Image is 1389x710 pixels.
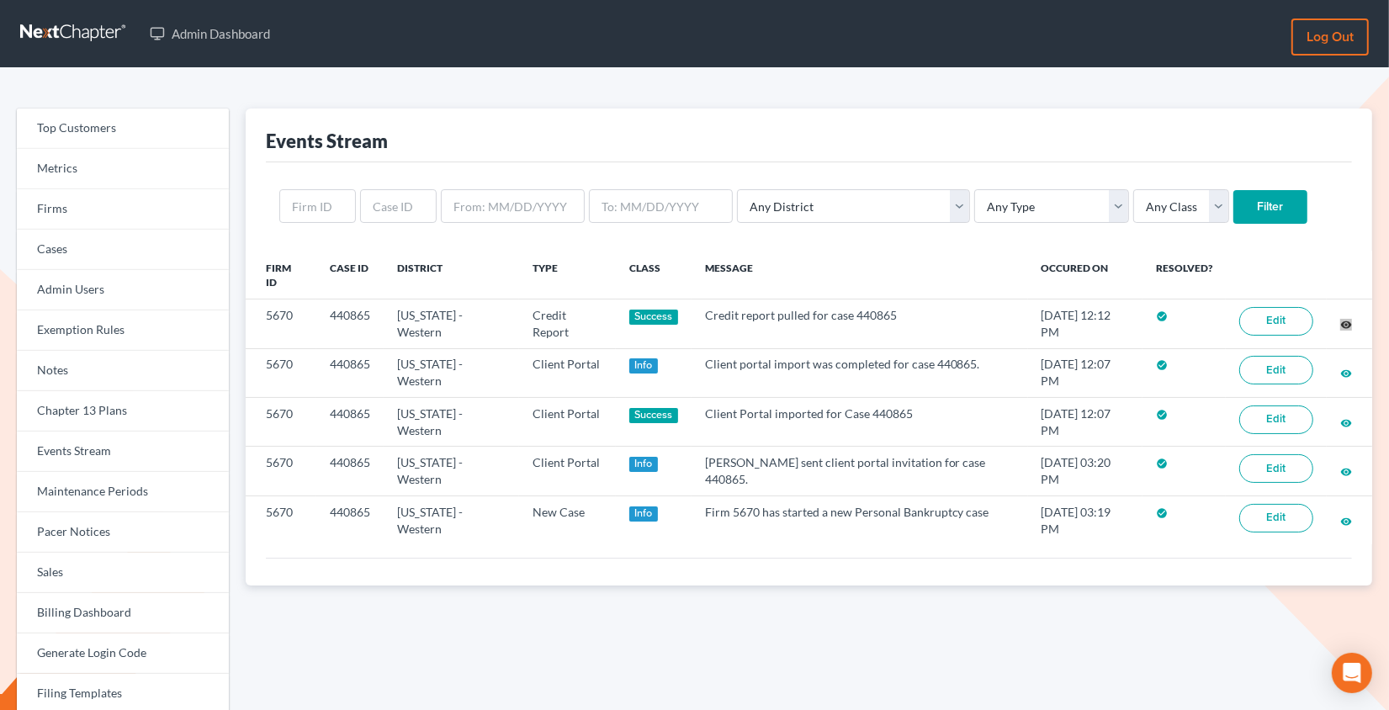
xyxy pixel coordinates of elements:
[384,251,519,299] th: District
[316,495,384,544] td: 440865
[17,512,229,553] a: Pacer Notices
[1028,495,1142,544] td: [DATE] 03:19 PM
[1233,190,1307,224] input: Filter
[1340,466,1352,478] i: visibility
[1340,316,1352,331] a: visibility
[692,495,1028,544] td: Firm 5670 has started a new Personal Bankruptcy case
[1156,310,1168,322] i: check_circle
[616,251,692,299] th: Class
[519,495,616,544] td: New Case
[246,348,316,397] td: 5670
[1156,458,1168,469] i: check_circle
[246,447,316,495] td: 5670
[519,299,616,348] td: Credit Report
[1340,417,1352,429] i: visibility
[17,593,229,633] a: Billing Dashboard
[384,495,519,544] td: [US_STATE] - Western
[17,553,229,593] a: Sales
[266,129,388,153] div: Events Stream
[1156,409,1168,421] i: check_circle
[384,447,519,495] td: [US_STATE] - Western
[17,391,229,432] a: Chapter 13 Plans
[17,270,229,310] a: Admin Users
[1340,319,1352,331] i: visibility
[629,358,658,374] div: Info
[141,19,278,49] a: Admin Dashboard
[1291,19,1369,56] a: Log out
[246,299,316,348] td: 5670
[692,398,1028,447] td: Client Portal imported for Case 440865
[316,447,384,495] td: 440865
[384,348,519,397] td: [US_STATE] - Western
[246,495,316,544] td: 5670
[17,109,229,149] a: Top Customers
[246,398,316,447] td: 5670
[589,189,733,223] input: To: MM/DD/YYYY
[519,398,616,447] td: Client Portal
[17,189,229,230] a: Firms
[1340,513,1352,527] a: visibility
[441,189,585,223] input: From: MM/DD/YYYY
[519,348,616,397] td: Client Portal
[629,506,658,522] div: Info
[1332,653,1372,693] div: Open Intercom Messenger
[316,299,384,348] td: 440865
[1239,504,1313,532] a: Edit
[1142,251,1226,299] th: Resolved?
[1340,368,1352,379] i: visibility
[384,398,519,447] td: [US_STATE] - Western
[279,189,356,223] input: Firm ID
[384,299,519,348] td: [US_STATE] - Western
[1239,405,1313,434] a: Edit
[17,230,229,270] a: Cases
[17,351,229,391] a: Notes
[692,251,1028,299] th: Message
[1028,348,1142,397] td: [DATE] 12:07 PM
[17,472,229,512] a: Maintenance Periods
[1028,398,1142,447] td: [DATE] 12:07 PM
[246,251,316,299] th: Firm ID
[1340,365,1352,379] a: visibility
[629,310,678,325] div: Success
[17,432,229,472] a: Events Stream
[316,398,384,447] td: 440865
[1239,307,1313,336] a: Edit
[1340,464,1352,478] a: visibility
[17,310,229,351] a: Exemption Rules
[17,633,229,674] a: Generate Login Code
[1239,454,1313,483] a: Edit
[692,299,1028,348] td: Credit report pulled for case 440865
[360,189,437,223] input: Case ID
[1028,251,1142,299] th: Occured On
[1156,359,1168,371] i: check_circle
[519,447,616,495] td: Client Portal
[1340,516,1352,527] i: visibility
[316,251,384,299] th: Case ID
[629,408,678,423] div: Success
[1028,447,1142,495] td: [DATE] 03:20 PM
[1340,415,1352,429] a: visibility
[692,348,1028,397] td: Client portal import was completed for case 440865.
[1239,356,1313,384] a: Edit
[1028,299,1142,348] td: [DATE] 12:12 PM
[629,457,658,472] div: Info
[316,348,384,397] td: 440865
[17,149,229,189] a: Metrics
[692,447,1028,495] td: [PERSON_NAME] sent client portal invitation for case 440865.
[519,251,616,299] th: Type
[1156,507,1168,519] i: check_circle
